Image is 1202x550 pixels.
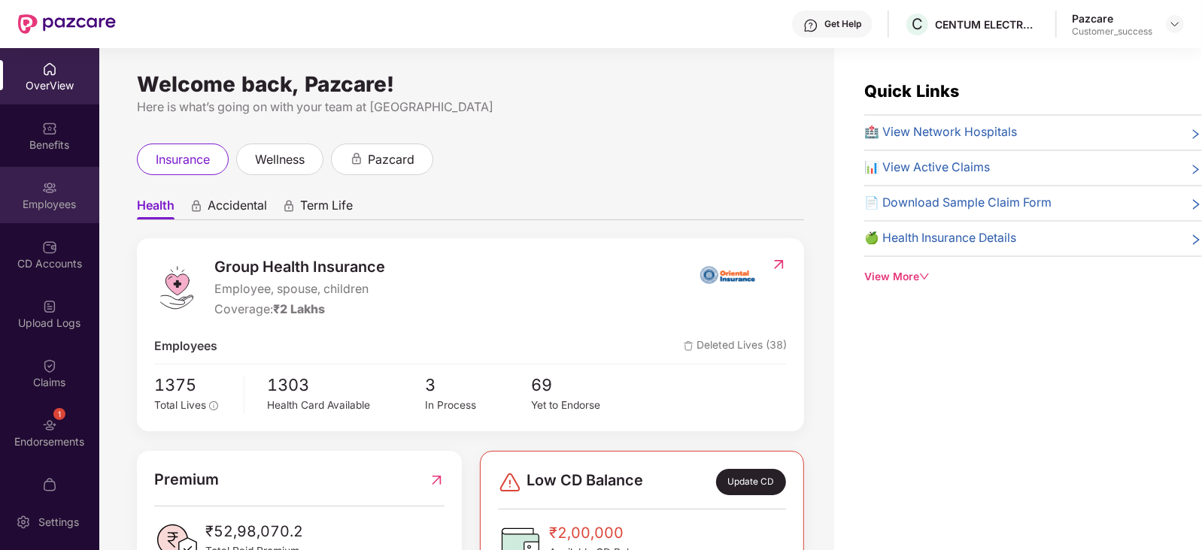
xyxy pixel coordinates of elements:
span: 1375 [154,372,233,397]
img: svg+xml;base64,PHN2ZyBpZD0iRW1wbG95ZWVzIiB4bWxucz0iaHR0cDovL3d3dy53My5vcmcvMjAwMC9zdmciIHdpZHRoPS... [42,180,57,195]
img: svg+xml;base64,PHN2ZyBpZD0iRW5kb3JzZW1lbnRzIiB4bWxucz0iaHR0cDovL3d3dy53My5vcmcvMjAwMC9zdmciIHdpZH... [42,418,57,433]
img: svg+xml;base64,PHN2ZyBpZD0iSG9tZSIgeG1sbnM9Imh0dHA6Ly93d3cudzMub3JnLzIwMDAvc3ZnIiB3aWR0aD0iMjAiIG... [42,62,57,77]
div: Here is what’s going on with your team at [GEOGRAPHIC_DATA] [137,98,804,116]
span: right [1190,126,1202,142]
img: svg+xml;base64,PHN2ZyBpZD0iRHJvcGRvd24tMzJ4MzIiIHhtbG5zPSJodHRwOi8vd3d3LnczLm9yZy8yMDAwL3N2ZyIgd2... [1169,18,1181,30]
div: animation [350,152,363,165]
div: View More [864,269,1202,286]
span: 📊 View Active Claims [864,159,990,177]
img: svg+xml;base64,PHN2ZyBpZD0iQ0RfQWNjb3VudHMiIGRhdGEtbmFtZT0iQ0QgQWNjb3VudHMiIHhtbG5zPSJodHRwOi8vd3... [42,240,57,255]
img: svg+xml;base64,PHN2ZyBpZD0iQ2xhaW0iIHhtbG5zPSJodHRwOi8vd3d3LnczLm9yZy8yMDAwL3N2ZyIgd2lkdGg9IjIwIi... [42,358,57,373]
div: Customer_success [1072,26,1152,38]
div: Health Card Available [267,397,425,414]
img: RedirectIcon [429,468,445,491]
span: Employees [154,337,217,356]
div: animation [282,199,296,213]
div: Coverage: [214,301,385,319]
div: Welcome back, Pazcare! [137,78,804,90]
span: Health [137,198,175,219]
span: C [912,15,923,33]
div: Settings [34,515,83,530]
span: Accidental [208,198,267,219]
div: In Process [426,397,531,414]
span: Quick Links [864,81,959,101]
img: svg+xml;base64,PHN2ZyBpZD0iQmVuZWZpdHMiIHhtbG5zPSJodHRwOi8vd3d3LnczLm9yZy8yMDAwL3N2ZyIgd2lkdGg9Ij... [42,121,57,136]
div: Yet to Endorse [531,397,636,414]
div: Pazcare [1072,11,1152,26]
span: wellness [255,150,305,169]
span: Low CD Balance [527,469,643,494]
span: 1303 [267,372,425,397]
span: Group Health Insurance [214,255,385,279]
img: New Pazcare Logo [18,14,116,34]
img: RedirectIcon [771,257,787,272]
span: 🍏 Health Insurance Details [864,229,1016,248]
span: Term Life [300,198,353,219]
div: CENTUM ELECTRONICS LIMITED [935,17,1040,32]
span: 🏥 View Network Hospitals [864,123,1017,142]
img: svg+xml;base64,PHN2ZyBpZD0iSGVscC0zMngzMiIgeG1sbnM9Imh0dHA6Ly93d3cudzMub3JnLzIwMDAvc3ZnIiB3aWR0aD... [803,18,818,33]
span: 3 [426,372,531,397]
span: 69 [531,372,636,397]
div: animation [190,199,203,213]
span: pazcard [368,150,414,169]
img: svg+xml;base64,PHN2ZyBpZD0iRGFuZ2VyLTMyeDMyIiB4bWxucz0iaHR0cDovL3d3dy53My5vcmcvMjAwMC9zdmciIHdpZH... [498,470,522,494]
img: svg+xml;base64,PHN2ZyBpZD0iVXBsb2FkX0xvZ3MiIGRhdGEtbmFtZT0iVXBsb2FkIExvZ3MiIHhtbG5zPSJodHRwOi8vd3... [42,299,57,314]
div: Get Help [824,18,861,30]
span: Premium [154,468,219,491]
img: svg+xml;base64,PHN2ZyBpZD0iTXlfT3JkZXJzIiBkYXRhLW5hbWU9Ik15IE9yZGVycyIgeG1sbnM9Imh0dHA6Ly93d3cudz... [42,477,57,492]
span: down [919,271,930,282]
span: Employee, spouse, children [214,280,385,299]
div: 1 [53,408,65,420]
span: right [1190,232,1202,248]
span: 📄 Download Sample Claim Form [864,194,1052,213]
span: right [1190,197,1202,213]
span: info-circle [209,401,218,410]
span: ₹2,00,000 [549,521,653,545]
span: insurance [156,150,210,169]
span: ₹52,98,070.2 [205,520,303,543]
img: insurerIcon [700,255,756,293]
span: ₹2 Lakhs [273,302,325,316]
img: logo [154,265,199,310]
img: deleteIcon [684,341,694,351]
img: svg+xml;base64,PHN2ZyBpZD0iU2V0dGluZy0yMHgyMCIgeG1sbnM9Imh0dHA6Ly93d3cudzMub3JnLzIwMDAvc3ZnIiB3aW... [16,515,31,530]
span: right [1190,162,1202,177]
div: Update CD [716,469,786,494]
span: Total Lives [154,399,206,411]
span: Deleted Lives (38) [684,337,787,356]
